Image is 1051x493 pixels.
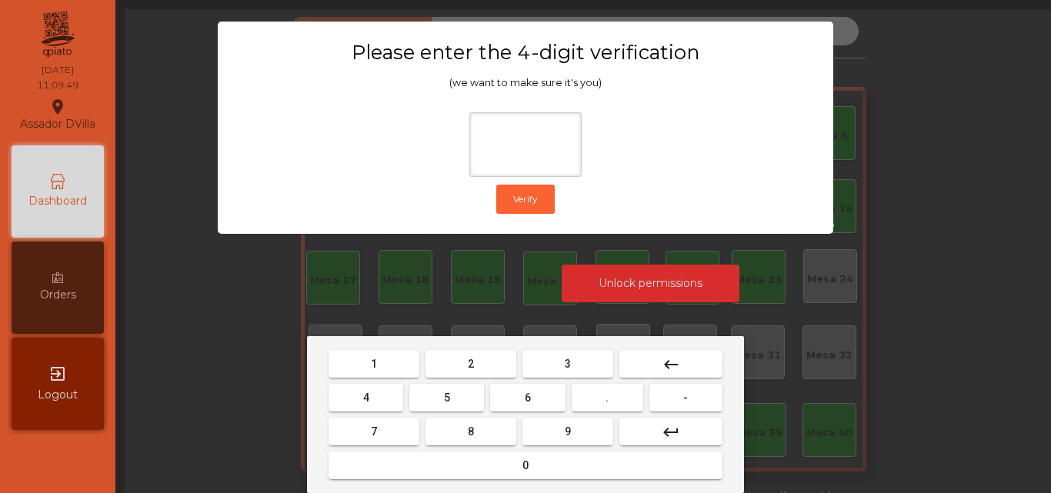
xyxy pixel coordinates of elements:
[409,384,484,411] button: 5
[525,391,531,404] span: 6
[522,418,613,445] button: 9
[662,355,680,374] mat-icon: keyboard_backspace
[425,418,516,445] button: 8
[496,185,555,214] button: Verify
[565,358,571,370] span: 3
[565,425,571,438] span: 9
[683,391,688,404] span: -
[444,391,450,404] span: 5
[606,391,609,404] span: .
[449,77,602,88] span: (we want to make sure it's you)
[468,358,474,370] span: 2
[662,423,680,441] mat-icon: keyboard_return
[572,384,643,411] button: .
[329,384,403,411] button: 4
[522,459,529,471] span: 0
[490,384,565,411] button: 6
[329,350,419,378] button: 1
[425,350,516,378] button: 2
[371,358,377,370] span: 1
[468,425,474,438] span: 8
[649,384,722,411] button: -
[363,391,369,404] span: 4
[329,418,419,445] button: 7
[248,40,803,65] h3: Please enter the 4-digit verification
[329,451,722,479] button: 0
[522,350,613,378] button: 3
[371,425,377,438] span: 7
